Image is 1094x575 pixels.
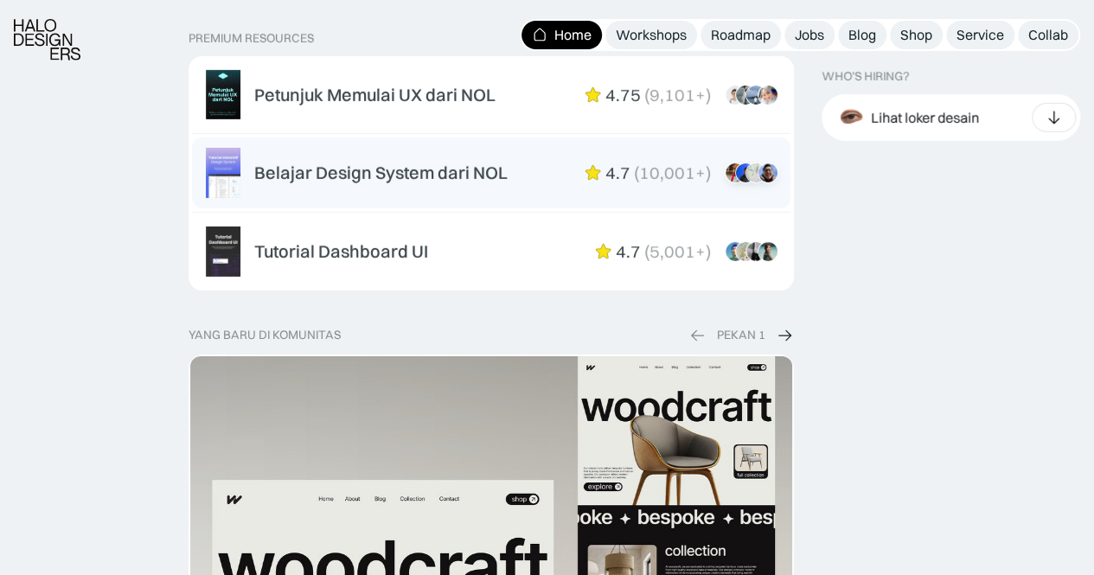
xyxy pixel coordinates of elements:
[706,241,711,262] div: )
[605,85,641,105] div: 4.75
[254,163,508,183] div: Belajar Design System dari NOL
[784,21,835,49] a: Jobs
[848,26,876,44] div: Blog
[649,85,706,105] div: 9,101+
[711,26,771,44] div: Roadmap
[616,26,687,44] div: Workshops
[706,85,711,105] div: )
[956,26,1004,44] div: Service
[254,241,428,262] div: Tutorial Dashboard UI
[192,216,790,287] a: Tutorial Dashboard UI4.7(5,001+)
[189,328,341,342] div: yang baru di komunitas
[701,21,781,49] a: Roadmap
[900,26,932,44] div: Shop
[192,137,790,208] a: Belajar Design System dari NOL4.7(10,001+)
[605,21,697,49] a: Workshops
[189,31,794,46] p: PREMIUM RESOURCES
[1028,26,1068,44] div: Collab
[616,241,641,262] div: 4.7
[254,85,496,105] div: Petunjuk Memulai UX dari NOL
[644,241,649,262] div: (
[1018,21,1078,49] a: Collab
[706,163,711,183] div: )
[838,21,886,49] a: Blog
[639,163,706,183] div: 10,001+
[822,69,909,84] div: WHO’S HIRING?
[871,108,979,126] div: Lihat loker desain
[644,85,649,105] div: (
[717,328,765,342] div: PEKAN 1
[649,241,706,262] div: 5,001+
[192,60,790,131] a: Petunjuk Memulai UX dari NOL4.75(9,101+)
[946,21,1014,49] a: Service
[521,21,602,49] a: Home
[634,163,639,183] div: (
[890,21,943,49] a: Shop
[795,26,824,44] div: Jobs
[554,26,592,44] div: Home
[605,163,630,183] div: 4.7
